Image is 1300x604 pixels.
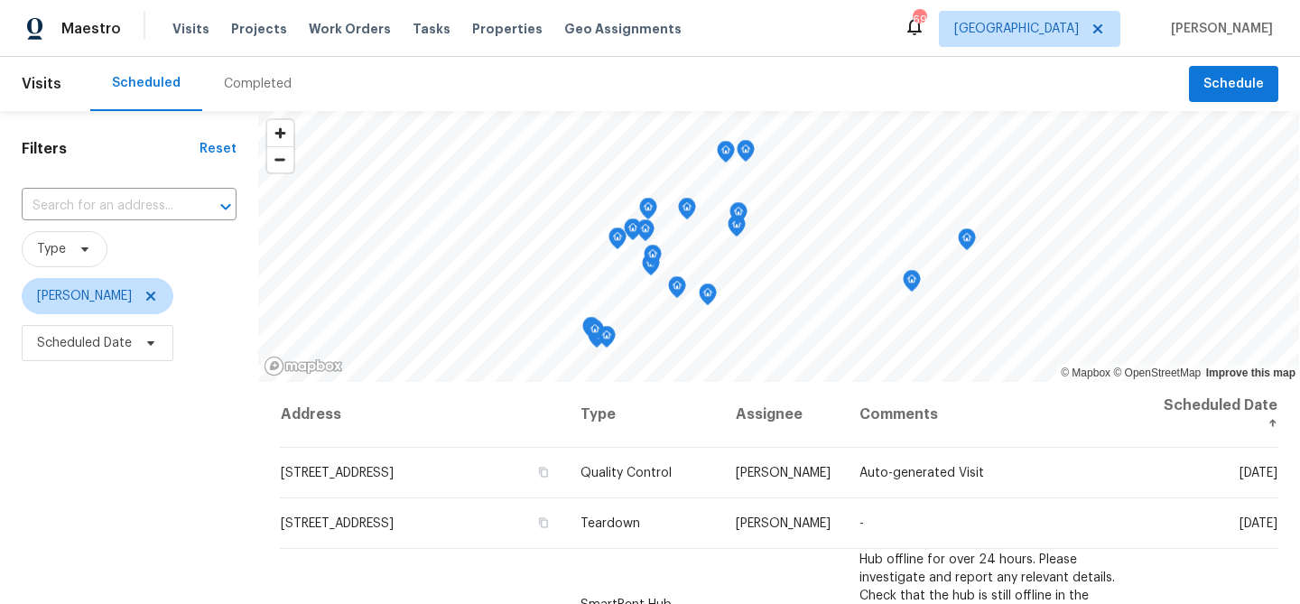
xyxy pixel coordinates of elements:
[231,20,287,38] span: Projects
[728,215,746,243] div: Map marker
[280,382,566,448] th: Address
[586,320,604,348] div: Map marker
[224,75,292,93] div: Completed
[845,382,1145,448] th: Comments
[721,382,845,448] th: Assignee
[736,517,831,530] span: [PERSON_NAME]
[729,202,747,230] div: Map marker
[309,20,391,38] span: Work Orders
[264,356,343,376] a: Mapbox homepage
[22,64,61,104] span: Visits
[37,287,132,305] span: [PERSON_NAME]
[37,334,132,352] span: Scheduled Date
[1206,367,1295,379] a: Improve this map
[954,20,1079,38] span: [GEOGRAPHIC_DATA]
[258,111,1300,382] canvas: Map
[112,74,181,92] div: Scheduled
[61,20,121,38] span: Maestro
[736,467,831,479] span: [PERSON_NAME]
[1203,73,1264,96] span: Schedule
[22,140,200,158] h1: Filters
[958,228,976,256] div: Map marker
[913,11,925,29] div: 69
[624,218,642,246] div: Map marker
[535,515,552,531] button: Copy Address
[580,517,640,530] span: Teardown
[566,382,721,448] th: Type
[267,146,293,172] button: Zoom out
[859,467,984,479] span: Auto-generated Visit
[903,270,921,298] div: Map marker
[213,194,238,219] button: Open
[267,147,293,172] span: Zoom out
[1113,367,1201,379] a: OpenStreetMap
[678,198,696,226] div: Map marker
[668,276,686,304] div: Map marker
[281,467,394,479] span: [STREET_ADDRESS]
[564,20,682,38] span: Geo Assignments
[413,23,450,35] span: Tasks
[608,228,627,256] div: Map marker
[859,517,864,530] span: -
[582,317,600,345] div: Map marker
[639,198,657,226] div: Map marker
[642,254,660,282] div: Map marker
[172,20,209,38] span: Visits
[699,283,717,311] div: Map marker
[281,517,394,530] span: [STREET_ADDRESS]
[1240,467,1277,479] span: [DATE]
[37,240,66,258] span: Type
[535,464,552,480] button: Copy Address
[1145,382,1278,448] th: Scheduled Date ↑
[737,140,755,168] div: Map marker
[22,192,186,220] input: Search for an address...
[1061,367,1110,379] a: Mapbox
[580,467,672,479] span: Quality Control
[636,219,655,247] div: Map marker
[1164,20,1273,38] span: [PERSON_NAME]
[1240,517,1277,530] span: [DATE]
[200,140,237,158] div: Reset
[267,120,293,146] button: Zoom in
[598,326,616,354] div: Map marker
[717,141,735,169] div: Map marker
[472,20,543,38] span: Properties
[1189,66,1278,103] button: Schedule
[644,245,662,273] div: Map marker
